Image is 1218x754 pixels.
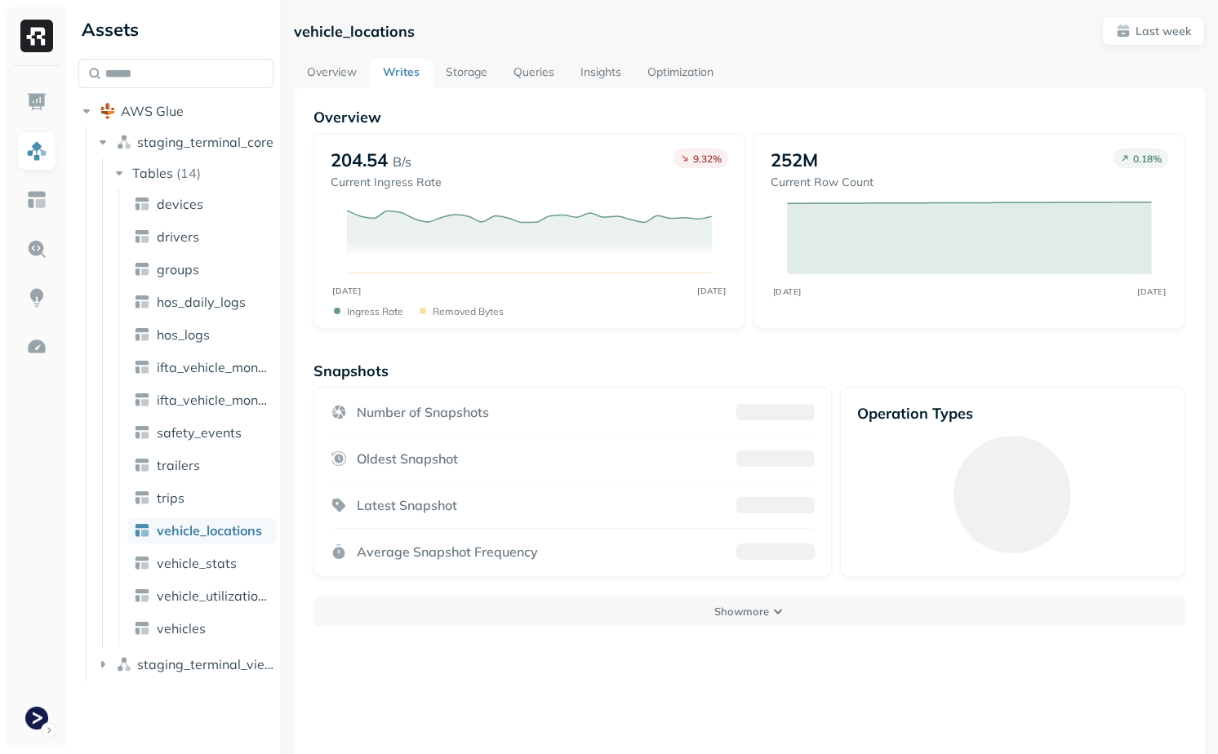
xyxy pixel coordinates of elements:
img: table [134,326,150,343]
span: drivers [157,228,199,245]
a: hos_daily_logs [127,289,276,315]
button: Showmore [313,597,1185,626]
p: Latest Snapshot [357,497,457,513]
img: Optimization [26,336,47,357]
button: Tables(14) [111,160,275,186]
p: Number of Snapshots [357,404,489,420]
button: AWS Glue [78,98,273,124]
div: Assets [78,16,273,42]
img: table [134,588,150,604]
p: Snapshots [313,361,389,380]
p: Operation Types [857,404,1168,423]
span: vehicles [157,620,206,636]
span: hos_daily_logs [157,294,246,310]
button: staging_terminal_view [95,651,274,677]
span: staging_terminal_view [137,656,274,672]
a: Overview [294,59,370,88]
img: Asset Explorer [26,189,47,211]
span: safety_events [157,424,242,441]
span: vehicle_stats [157,555,237,571]
tspan: [DATE] [333,286,362,295]
a: trips [127,485,276,511]
img: table [134,359,150,375]
a: ifta_vehicle_month [127,354,276,380]
img: table [134,555,150,571]
span: Tables [132,165,173,181]
p: Current Ingress Rate [331,175,442,190]
img: table [134,522,150,539]
span: AWS Glue [121,103,184,119]
img: table [134,490,150,506]
a: Insights [567,59,634,88]
img: table [134,392,150,408]
span: vehicle_utilization_day [157,588,269,604]
img: table [134,261,150,277]
button: Last week [1102,16,1205,46]
p: 252M [771,149,818,171]
span: ifta_vehicle_month [157,359,269,375]
a: drivers [127,224,276,250]
a: Storage [433,59,500,88]
span: hos_logs [157,326,210,343]
p: B/s [393,152,411,171]
p: Overview [313,108,1185,126]
img: table [134,294,150,310]
img: table [134,196,150,212]
img: table [134,424,150,441]
a: trailers [127,452,276,478]
span: trailers [157,457,200,473]
span: ifta_vehicle_months [157,392,269,408]
img: Dashboard [26,91,47,113]
img: Assets [26,140,47,162]
p: Ingress Rate [347,305,403,317]
p: Oldest Snapshot [357,450,458,467]
img: Query Explorer [26,238,47,259]
span: groups [157,261,199,277]
a: vehicles [127,615,276,641]
button: staging_terminal_core [95,129,274,155]
img: namespace [116,656,132,672]
p: 9.32 % [693,153,722,165]
tspan: [DATE] [773,286,802,296]
img: Ryft [20,20,53,52]
p: ( 14 ) [176,165,201,181]
a: devices [127,191,276,217]
p: Last week [1136,24,1191,39]
tspan: [DATE] [698,286,727,295]
p: Show more [714,604,769,619]
p: 0.18 % [1133,153,1162,165]
img: table [134,620,150,636]
a: hos_logs [127,322,276,348]
span: trips [157,490,184,506]
p: Current Row Count [771,175,873,190]
p: Average Snapshot Frequency [357,543,538,560]
a: Writes [370,59,433,88]
img: Terminal Staging [25,707,48,730]
img: table [134,457,150,473]
p: vehicle_locations [294,22,415,41]
p: Removed bytes [433,305,504,317]
p: 204.54 [331,149,388,171]
img: Insights [26,287,47,308]
span: staging_terminal_core [137,134,273,150]
a: groups [127,256,276,282]
img: root [100,103,116,119]
img: table [134,228,150,245]
a: vehicle_utilization_day [127,583,276,609]
a: vehicle_locations [127,517,276,543]
a: vehicle_stats [127,550,276,576]
a: safety_events [127,419,276,446]
a: ifta_vehicle_months [127,387,276,413]
span: vehicle_locations [157,522,262,539]
tspan: [DATE] [1137,286,1166,296]
a: Optimization [634,59,727,88]
span: devices [157,196,203,212]
a: Queries [500,59,567,88]
img: namespace [116,134,132,150]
